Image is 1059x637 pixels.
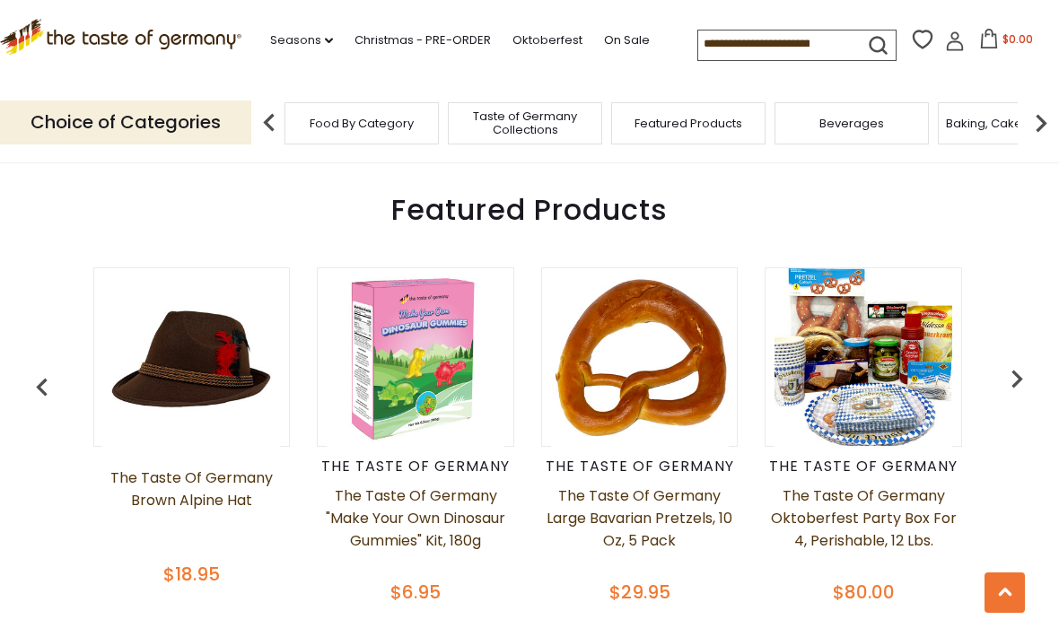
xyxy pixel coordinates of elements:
span: $0.00 [1002,31,1033,47]
a: Seasons [270,31,333,50]
a: The Taste of Germany Oktoberfest Party Box for 4, Perishable, 12 lbs. [765,484,962,574]
img: The Taste of Germany [327,268,504,446]
a: Beverages [819,117,884,130]
a: The Taste of Germany Large Bavarian Pretzels, 10 oz, 5 pack [541,484,739,574]
div: The Taste of Germany [541,458,739,476]
a: Featured Products [635,117,742,130]
img: previous arrow [999,361,1035,397]
div: $18.95 [93,561,291,588]
div: The Taste of Germany [765,458,962,476]
a: The Taste of Germany Brown Alpine Hat [93,467,291,556]
a: Christmas - PRE-ORDER [354,31,491,50]
a: The Taste of Germany "Make Your Own Dinosaur Gummies" Kit, 180g [317,484,514,574]
img: next arrow [1023,105,1059,141]
img: The Taste of Germany Large Bavarian Pretzels, 10 oz, 5 pack [551,268,729,446]
img: The Taste of Germany Brown Alpine Hat [102,268,280,446]
a: Oktoberfest [512,31,582,50]
img: previous arrow [251,105,287,141]
a: Taste of Germany Collections [453,109,597,136]
img: The Taste of Germany Oktoberfest Party Box for 4, Perishable, 12 lbs. [775,268,952,446]
button: $0.00 [968,29,1045,56]
div: $6.95 [317,579,514,606]
a: On Sale [604,31,650,50]
div: $80.00 [765,579,962,606]
div: The Taste of Germany [317,458,514,476]
a: Food By Category [310,117,414,130]
div: $29.95 [541,579,739,606]
img: previous arrow [24,370,60,406]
